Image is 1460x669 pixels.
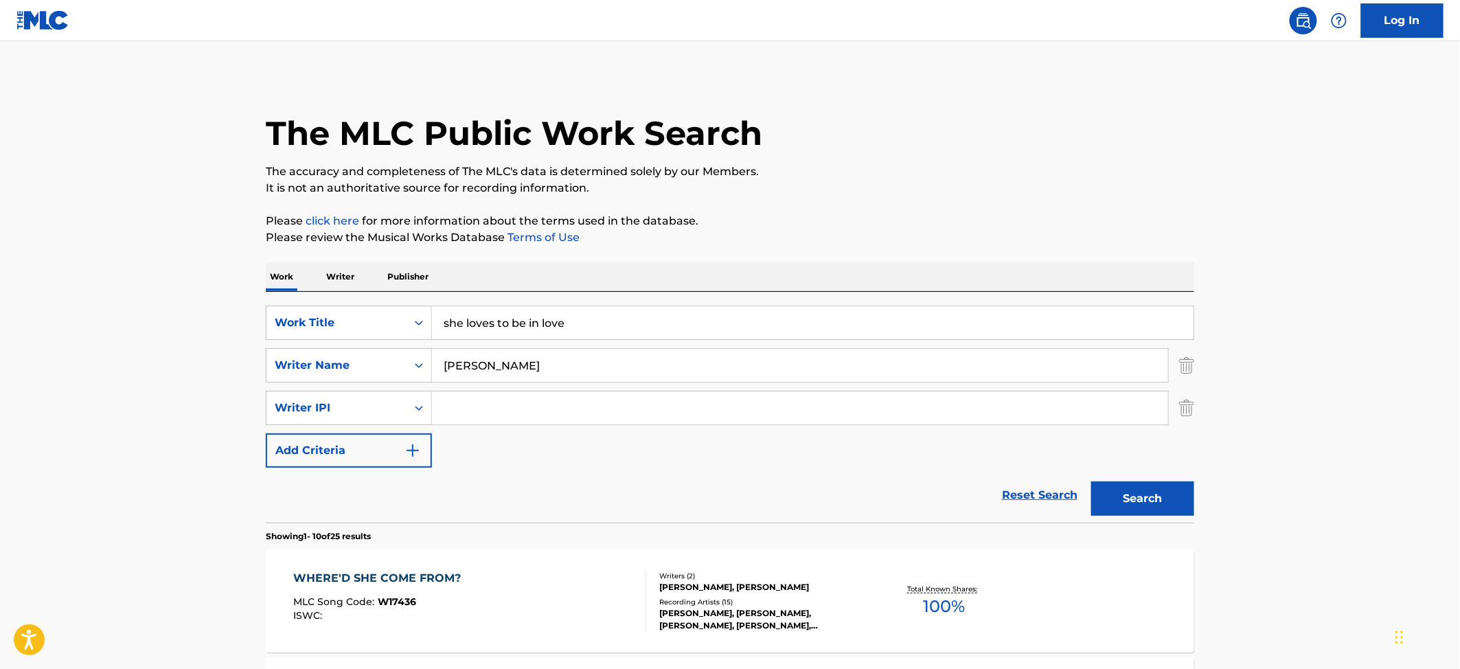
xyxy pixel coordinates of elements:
[294,570,468,587] div: WHERE'D SHE COME FROM?
[923,594,965,619] span: 100 %
[16,10,69,30] img: MLC Logo
[1391,603,1460,669] iframe: Chat Widget
[1331,12,1347,29] img: help
[266,229,1194,246] p: Please review the Musical Works Database
[266,530,371,543] p: Showing 1 - 10 of 25 results
[659,581,867,593] div: [PERSON_NAME], [PERSON_NAME]
[275,357,398,374] div: Writer Name
[322,262,358,291] p: Writer
[1361,3,1444,38] a: Log In
[1179,348,1194,383] img: Delete Criterion
[907,584,981,594] p: Total Known Shares:
[275,315,398,331] div: Work Title
[659,607,867,632] div: [PERSON_NAME], [PERSON_NAME], [PERSON_NAME], [PERSON_NAME], [PERSON_NAME]
[1325,7,1353,34] div: Help
[294,609,326,622] span: ISWC :
[266,213,1194,229] p: Please for more information about the terms used in the database.
[1295,12,1312,29] img: search
[266,433,432,468] button: Add Criteria
[659,571,867,581] div: Writers ( 2 )
[275,400,398,416] div: Writer IPI
[306,214,359,227] a: click here
[1179,391,1194,425] img: Delete Criterion
[266,180,1194,196] p: It is not an authoritative source for recording information.
[995,480,1084,510] a: Reset Search
[659,597,867,607] div: Recording Artists ( 15 )
[1395,617,1404,658] div: Drag
[404,442,421,459] img: 9d2ae6d4665cec9f34b9.svg
[266,306,1194,523] form: Search Form
[383,262,433,291] p: Publisher
[1290,7,1317,34] a: Public Search
[1091,481,1194,516] button: Search
[266,163,1194,180] p: The accuracy and completeness of The MLC's data is determined solely by our Members.
[266,549,1194,653] a: WHERE'D SHE COME FROM?MLC Song Code:W17436ISWC:Writers (2)[PERSON_NAME], [PERSON_NAME]Recording A...
[378,596,417,608] span: W17436
[294,596,378,608] span: MLC Song Code :
[266,113,762,154] h1: The MLC Public Work Search
[505,231,580,244] a: Terms of Use
[266,262,297,291] p: Work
